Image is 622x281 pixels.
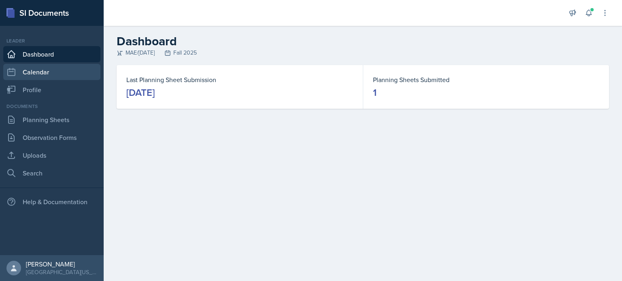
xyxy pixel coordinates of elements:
dt: Planning Sheets Submitted [373,75,599,85]
h2: Dashboard [117,34,609,49]
a: Observation Forms [3,129,100,146]
div: Documents [3,103,100,110]
div: [DATE] [126,86,155,99]
a: Profile [3,82,100,98]
a: Uploads [3,147,100,163]
div: [PERSON_NAME] [26,260,97,268]
div: [GEOGRAPHIC_DATA][US_STATE] in [GEOGRAPHIC_DATA] [26,268,97,276]
div: MAE/[DATE] Fall 2025 [117,49,609,57]
a: Search [3,165,100,181]
div: Help & Documentation [3,194,100,210]
div: Leader [3,37,100,44]
a: Planning Sheets [3,112,100,128]
a: Dashboard [3,46,100,62]
a: Calendar [3,64,100,80]
dt: Last Planning Sheet Submission [126,75,353,85]
div: 1 [373,86,377,99]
